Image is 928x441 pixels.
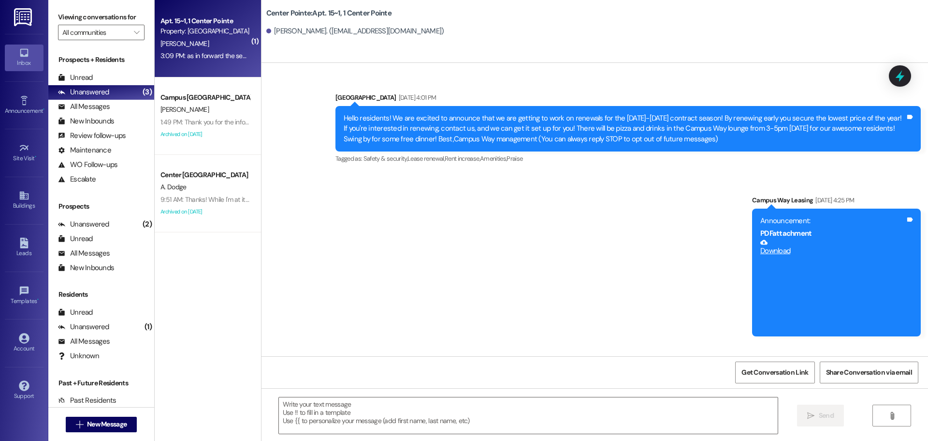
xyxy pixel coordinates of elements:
button: Send [797,405,844,426]
i:  [76,421,83,428]
div: Escalate [58,174,96,184]
div: Prospects [48,201,154,212]
div: Unanswered [58,322,109,332]
div: New Inbounds [58,263,114,273]
div: Campus [GEOGRAPHIC_DATA] [160,92,250,103]
a: Inbox [5,45,43,71]
div: All Messages [58,102,110,112]
span: Lease renewal , [407,154,445,163]
div: (2) [140,217,154,232]
span: Praise [507,154,522,163]
div: 1:49 PM: Thank you for the info. However I dont think i made myself clear that the streets fill b... [160,118,901,126]
i:  [888,412,896,420]
div: Center [GEOGRAPHIC_DATA] [160,170,250,180]
span: Rent increase , [445,154,480,163]
div: (1) [142,319,154,335]
a: Site Visit • [5,140,43,166]
div: WO Follow-ups [58,160,117,170]
div: Archived on [DATE] [159,206,251,218]
div: (3) [140,85,154,100]
div: All Messages [58,336,110,347]
span: • [35,153,36,160]
a: Support [5,378,43,404]
span: New Message [87,419,127,429]
div: Past Residents [58,395,116,406]
div: Unanswered [58,219,109,229]
div: Unread [58,73,93,83]
div: New Inbounds [58,116,114,126]
div: 3:09 PM: as in forward the second email i forwarded to you to info@, correct? [160,51,378,60]
span: • [43,106,44,113]
input: All communities [62,25,129,40]
div: Hello residents! We are excited to announce that we are getting to work on renewals for the [DATE... [344,113,905,144]
a: Download [760,239,905,256]
img: ResiDesk Logo [14,8,34,26]
a: Templates • [5,283,43,309]
iframe: Download https://res.cloudinary.com/residesk/image/upload/v1746656712/nf2donpyaws1kk28yhqj.pdf [760,257,905,329]
a: Account [5,330,43,356]
span: Safety & security , [363,154,407,163]
div: Apt. 15~1, 1 Center Pointe [160,16,250,26]
i:  [134,29,139,36]
span: Get Conversation Link [741,367,808,378]
div: Residents [48,289,154,300]
div: 9:51 AM: Thanks! While I'm at it, we haven't heard anything from maintenance about our TV. Has an... [160,195,515,204]
a: Buildings [5,187,43,213]
div: Announcement: [760,216,905,226]
div: Review follow-ups [58,131,126,141]
div: Tagged as: [335,152,921,166]
div: Campus Way Leasing [752,195,921,209]
div: [PERSON_NAME]. ([EMAIL_ADDRESS][DOMAIN_NAME]) [266,26,444,36]
b: PDF attachment [760,228,812,238]
span: Amenities , [480,154,507,163]
span: Share Conversation via email [826,367,912,378]
div: All Messages [58,248,110,259]
div: Unread [58,234,93,244]
a: Leads [5,235,43,261]
label: Viewing conversations for [58,10,145,25]
div: Unanswered [58,87,109,97]
div: Unknown [58,351,99,361]
span: A. Dodge [160,182,186,191]
div: Property: [GEOGRAPHIC_DATA] [160,26,250,36]
button: New Message [66,417,137,432]
div: Maintenance [58,145,111,155]
i:  [807,412,814,420]
div: Unread [58,307,93,318]
button: Get Conversation Link [735,362,814,383]
span: [PERSON_NAME] [160,105,209,114]
div: [GEOGRAPHIC_DATA] [335,92,921,106]
div: Prospects + Residents [48,55,154,65]
div: Archived on [DATE] [159,128,251,140]
div: [DATE] 4:25 PM [813,195,854,205]
b: Center Pointe: Apt. 15~1, 1 Center Pointe [266,8,391,18]
span: • [37,296,39,303]
span: [PERSON_NAME] [160,39,209,48]
div: Past + Future Residents [48,378,154,388]
button: Share Conversation via email [820,362,918,383]
div: [DATE] 4:01 PM [396,92,436,103]
span: Send [819,411,834,421]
